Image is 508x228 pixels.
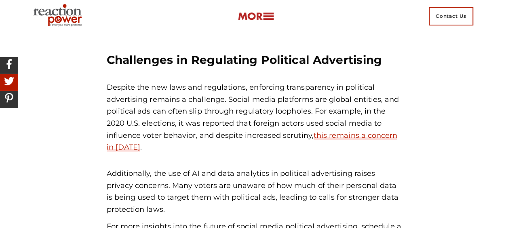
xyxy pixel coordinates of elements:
[429,7,473,25] span: Contact Us
[107,82,402,154] p: Despite the new laws and regulations, enforcing transparency in political advertising remains a c...
[238,12,274,21] img: more-btn.png
[2,57,16,71] img: Share On Facebook
[2,91,16,105] img: Share On Pinterest
[107,53,402,68] h3: Challenges in Regulating Political Advertising
[107,168,402,216] p: Additionally, the use of AI and data analytics in political advertising raises privacy concerns. ...
[30,2,89,31] img: Executive Branding | Personal Branding Agency
[2,74,16,88] img: Share On Twitter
